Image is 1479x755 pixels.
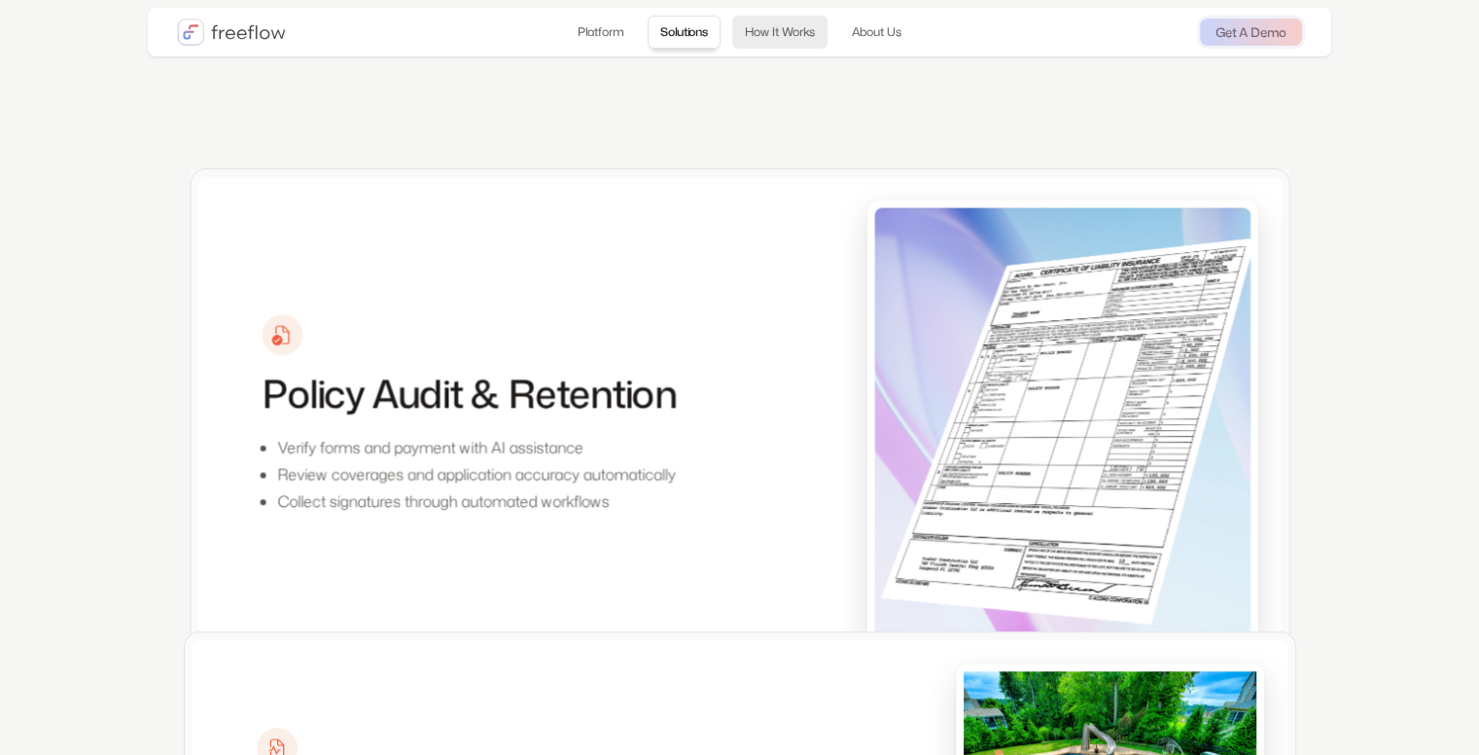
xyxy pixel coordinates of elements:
a: Get A Demo [1200,18,1302,46]
a: Solutions [648,16,721,49]
p: Review coverages and application accuracy automatically [277,463,675,486]
a: About Us [839,16,914,49]
p: Collect signatures through automated workflows [277,490,675,514]
p: Verify forms and payment with AI assistance [277,436,675,459]
h3: Policy Audit & Retention [262,371,676,416]
a: Platform [565,16,636,49]
a: home [177,18,286,46]
a: How It Works [732,16,828,49]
